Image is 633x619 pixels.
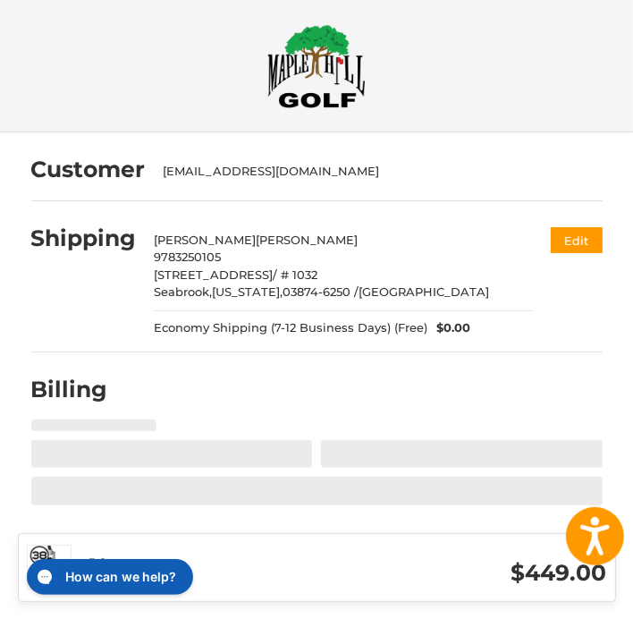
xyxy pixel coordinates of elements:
[273,267,317,282] span: / # 1032
[31,376,136,403] h2: Billing
[31,156,146,183] h2: Customer
[163,163,585,181] div: [EMAIL_ADDRESS][DOMAIN_NAME]
[283,284,359,299] span: 03874-6250 /
[18,553,198,601] iframe: Gorgias live chat messenger
[28,546,71,589] img: Evnroll 38 Tour Spec Zero Z1 Black Putter
[348,559,606,587] h3: $449.00
[551,227,603,253] button: Edit
[485,571,633,619] iframe: Google Customer Reviews
[154,233,256,247] span: [PERSON_NAME]
[89,555,348,575] h3: 1 Item
[212,284,283,299] span: [US_STATE],
[31,225,137,252] h2: Shipping
[154,250,221,264] span: 9783250105
[154,319,427,337] span: Economy Shipping (7-12 Business Days) (Free)
[427,319,470,337] span: $0.00
[256,233,358,247] span: [PERSON_NAME]
[267,24,366,108] img: Maple Hill Golf
[359,284,489,299] span: [GEOGRAPHIC_DATA]
[154,267,273,282] span: [STREET_ADDRESS]
[154,284,212,299] span: Seabrook,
